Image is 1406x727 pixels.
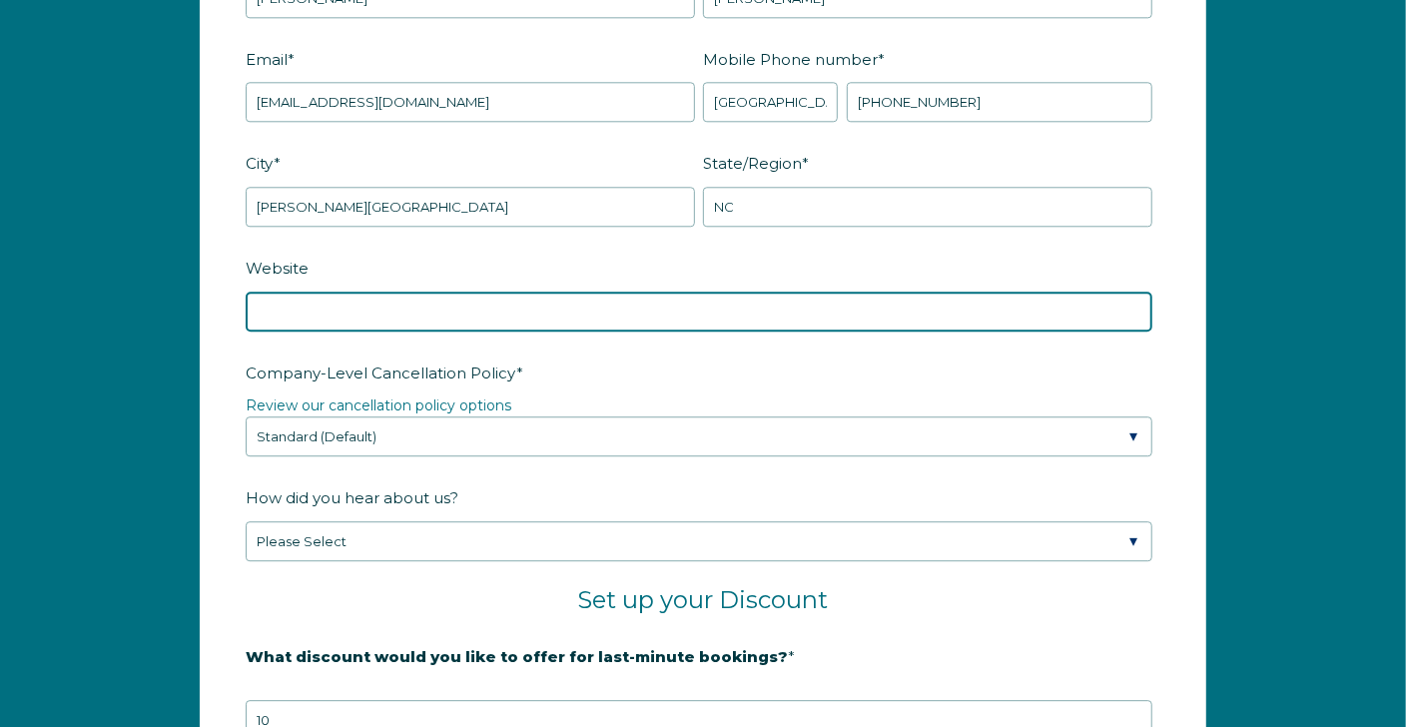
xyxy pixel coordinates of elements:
strong: What discount would you like to offer for last-minute bookings? [246,647,788,666]
span: Company-Level Cancellation Policy [246,358,516,388]
span: Mobile Phone number [703,44,878,75]
span: State/Region [703,148,802,179]
strong: 20% is recommended, minimum of 10% [246,680,558,698]
span: Website [246,253,309,284]
span: Email [246,44,288,75]
span: City [246,148,274,179]
a: Review our cancellation policy options [246,396,511,414]
span: Set up your Discount [578,585,829,614]
span: How did you hear about us? [246,482,458,513]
